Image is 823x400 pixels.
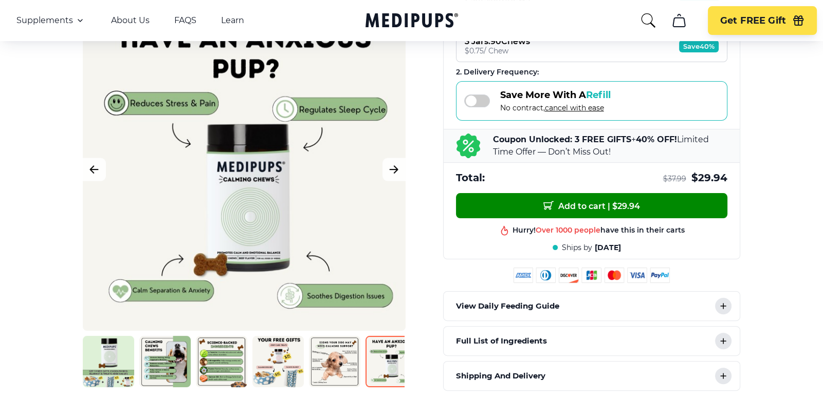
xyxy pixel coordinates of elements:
[365,11,458,32] a: Medipups
[365,336,417,387] img: Calming Dog Chews | Natural Dog Supplements
[456,335,547,347] p: Full List of Ingredients
[586,89,611,101] span: Refill
[83,336,134,387] img: Calming Dog Chews | Natural Dog Supplements
[562,243,592,253] span: Ships by
[139,336,191,387] img: Calming Dog Chews | Natural Dog Supplements
[500,89,611,101] span: Save More With A
[456,30,727,62] button: Best Value3 Jars:90Chews$0.75/ ChewSave40%
[196,336,247,387] img: Calming Dog Chews | Natural Dog Supplements
[465,36,530,46] div: 3 Jars : 90 Chews
[83,158,106,181] button: Previous Image
[456,193,727,218] button: Add to cart | $29.94
[667,8,691,33] button: cart
[513,225,685,235] div: Hurry! have this in their carts
[16,14,86,27] button: Supplements
[111,15,150,26] a: About Us
[536,225,600,235] span: Over 1000 people
[493,135,631,144] b: Coupon Unlocked: 3 FREE GIFTS
[174,15,196,26] a: FAQS
[663,174,686,184] span: $ 37.99
[252,336,304,387] img: Calming Dog Chews | Natural Dog Supplements
[456,370,545,382] p: Shipping And Delivery
[691,171,727,185] span: $ 29.94
[500,103,611,112] span: No contract,
[595,243,621,253] span: [DATE]
[493,134,727,158] p: + Limited Time Offer — Don’t Miss Out!
[514,268,670,283] img: payment methods
[636,135,677,144] b: 40% OFF!
[16,15,73,26] span: Supplements
[309,336,360,387] img: Calming Dog Chews | Natural Dog Supplements
[543,200,640,211] span: Add to cart | $ 29.94
[720,15,786,27] span: Get FREE Gift
[640,12,656,29] button: search
[382,158,406,181] button: Next Image
[221,15,244,26] a: Learn
[679,40,719,52] span: Save 40%
[456,171,485,185] span: Total:
[545,103,604,112] span: cancel with ease
[465,46,530,55] div: $ 0.75 / Chew
[456,67,539,77] span: 2 . Delivery Frequency:
[708,6,817,35] button: Get FREE Gift
[456,300,559,312] p: View Daily Feeding Guide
